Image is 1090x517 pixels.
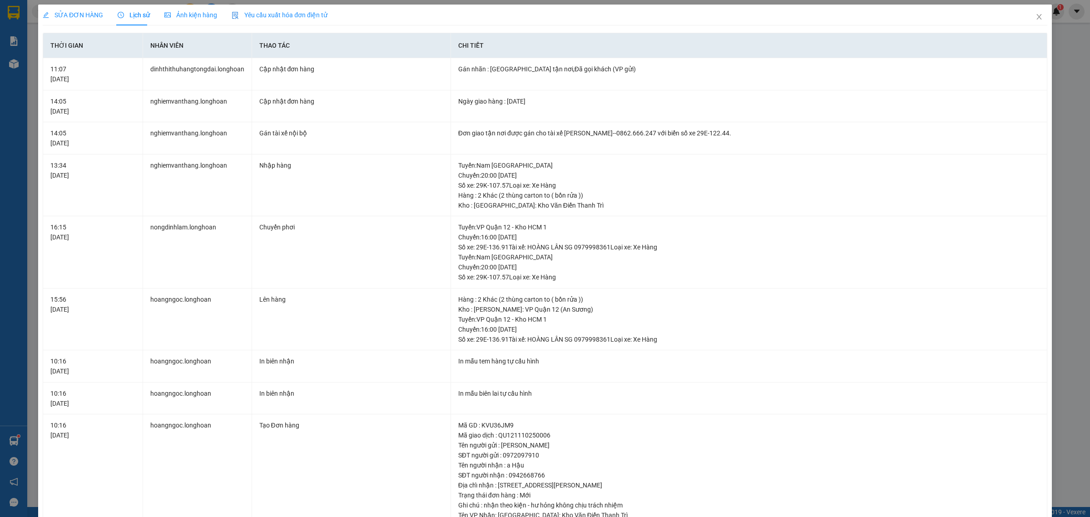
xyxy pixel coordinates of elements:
[458,96,1040,106] div: Ngày giao hàng : [DATE]
[458,64,1040,74] div: Gán nhãn : [GEOGRAPHIC_DATA] tận nơi,Đã gọi khách (VP gửi)
[50,222,135,242] div: 16:15 [DATE]
[1026,5,1052,30] button: Close
[458,160,1040,190] div: Tuyến : Nam [GEOGRAPHIC_DATA] Chuyến: 20:00 [DATE] Số xe: 29K-107.57 Loại xe: Xe Hàng
[259,64,443,74] div: Cập nhật đơn hàng
[458,294,1040,304] div: Hàng : 2 Khác (2 thùng carton to ( bồn rửa ))
[50,294,135,314] div: 15:56 [DATE]
[50,128,135,148] div: 14:05 [DATE]
[458,200,1040,210] div: Kho : [GEOGRAPHIC_DATA]: Kho Văn Điển Thanh Trì
[143,58,252,90] td: dinhthithuhangtongdai.longhoan
[43,12,49,18] span: edit
[458,304,1040,314] div: Kho : [PERSON_NAME]: VP Quận 12 (An Sương)
[143,122,252,154] td: nghiemvanthang.longhoan
[252,33,451,58] th: Thao tác
[164,12,171,18] span: picture
[458,460,1040,470] div: Tên người nhận : a Hậu
[458,490,1040,500] div: Trạng thái đơn hàng : Mới
[164,11,217,19] span: Ảnh kiện hàng
[458,430,1040,440] div: Mã giao dịch : QU121110250006
[50,420,135,440] div: 10:16 [DATE]
[458,470,1040,480] div: SĐT người nhận : 0942668766
[43,33,143,58] th: Thời gian
[458,128,1040,138] div: Đơn giao tận nơi được gán cho tài xế [PERSON_NAME]--0862.666.247 với biển số xe 29E-122.44.
[458,440,1040,450] div: Tên người gửi : [PERSON_NAME]
[118,12,124,18] span: clock-circle
[259,96,443,106] div: Cập nhật đơn hàng
[458,420,1040,430] div: Mã GD : KVU36JM9
[143,288,252,351] td: hoangngoc.longhoan
[143,216,252,288] td: nongdinhlam.longhoan
[143,154,252,217] td: nghiemvanthang.longhoan
[143,33,252,58] th: Nhân viên
[118,11,150,19] span: Lịch sử
[458,222,1040,252] div: Tuyến : VP Quận 12 - Kho HCM 1 Chuyến: 16:00 [DATE] Số xe: 29E-136.91 Tài xế: HOÀNG LÂN SG 097999...
[458,388,1040,398] div: In mẫu biên lai tự cấu hình
[50,356,135,376] div: 10:16 [DATE]
[50,388,135,408] div: 10:16 [DATE]
[451,33,1047,58] th: Chi tiết
[143,350,252,383] td: hoangngoc.longhoan
[458,252,1040,282] div: Tuyến : Nam [GEOGRAPHIC_DATA] Chuyến: 20:00 [DATE] Số xe: 29K-107.57 Loại xe: Xe Hàng
[50,64,135,84] div: 11:07 [DATE]
[458,500,1040,510] div: Ghi chú : nhận theo kiện - hư hỏng không chịu trách nhiệm
[259,420,443,430] div: Tạo Đơn hàng
[458,480,1040,490] div: Địa chỉ nhận : [STREET_ADDRESS][PERSON_NAME]
[259,294,443,304] div: Lên hàng
[232,11,327,19] span: Yêu cầu xuất hóa đơn điện tử
[259,356,443,366] div: In biên nhận
[143,383,252,415] td: hoangngoc.longhoan
[458,314,1040,344] div: Tuyến : VP Quận 12 - Kho HCM 1 Chuyến: 16:00 [DATE] Số xe: 29E-136.91 Tài xế: HOÀNG LÂN SG 097999...
[50,96,135,116] div: 14:05 [DATE]
[259,222,443,232] div: Chuyển phơi
[259,128,443,138] div: Gán tài xế nội bộ
[43,11,103,19] span: SỬA ĐƠN HÀNG
[50,160,135,180] div: 13:34 [DATE]
[458,450,1040,460] div: SĐT người gửi : 0972097910
[143,90,252,123] td: nghiemvanthang.longhoan
[458,190,1040,200] div: Hàng : 2 Khác (2 thùng carton to ( bồn rửa ))
[259,160,443,170] div: Nhập hàng
[458,356,1040,366] div: In mẫu tem hàng tự cấu hình
[1035,13,1043,20] span: close
[259,388,443,398] div: In biên nhận
[232,12,239,19] img: icon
